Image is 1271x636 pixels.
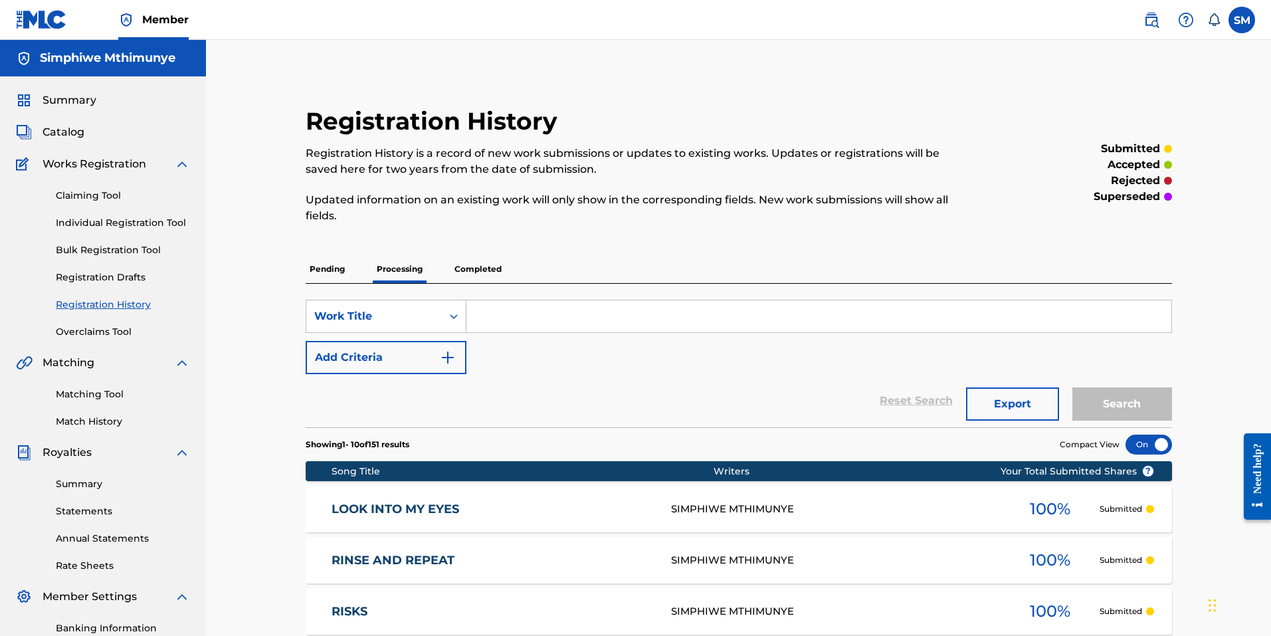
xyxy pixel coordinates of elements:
img: 9d2ae6d4665cec9f34b9.svg [440,350,456,366]
span: Member [142,12,189,27]
a: Annual Statements [56,532,190,546]
span: Catalog [43,124,84,140]
a: Registration Drafts [56,270,190,284]
h5: Simphiwe Mthimunye [40,51,175,66]
a: Summary [56,477,190,491]
p: Submitted [1100,503,1142,515]
p: Registration History is a record of new work submissions or updates to existing works. Updates or... [306,146,973,177]
iframe: Chat Widget [1205,572,1271,636]
span: Matching [43,355,94,371]
img: Works Registration [16,156,33,172]
a: Banking Information [56,621,190,635]
button: Export [966,387,1059,421]
button: Add Criteria [306,341,466,374]
a: Claiming Tool [56,189,190,203]
iframe: Resource Center [1234,423,1271,530]
span: 100 % [1030,548,1070,572]
p: Updated information on an existing work will only show in the corresponding fields. New work subm... [306,192,973,224]
a: CatalogCatalog [16,124,84,140]
div: Notifications [1207,13,1221,27]
div: Work Title [314,308,434,324]
img: help [1178,12,1194,28]
span: 100 % [1030,599,1070,623]
p: Completed [450,255,506,283]
a: SummarySummary [16,92,96,108]
img: Member Settings [16,589,32,605]
p: accepted [1108,157,1160,173]
div: Song Title [332,465,714,478]
img: expand [174,355,190,371]
img: Accounts [16,51,32,66]
a: RISKS [332,604,653,619]
a: LOOK INTO MY EYES [332,502,653,517]
span: Summary [43,92,96,108]
img: MLC Logo [16,10,67,29]
p: Showing 1 - 10 of 151 results [306,439,409,451]
p: rejected [1111,173,1160,189]
div: SIMPHIWE MTHIMUNYE [671,604,1001,619]
a: Overclaims Tool [56,325,190,339]
div: Drag [1209,585,1217,625]
a: Statements [56,504,190,518]
a: Match History [56,415,190,429]
p: Processing [373,255,427,283]
p: Pending [306,255,349,283]
span: Works Registration [43,156,146,172]
img: Catalog [16,124,32,140]
div: SIMPHIWE MTHIMUNYE [671,553,1001,568]
span: ? [1143,466,1153,477]
img: Matching [16,355,33,371]
a: Rate Sheets [56,559,190,573]
img: expand [174,445,190,461]
form: Search Form [306,300,1172,427]
span: Compact View [1060,439,1120,451]
a: Public Search [1138,7,1165,33]
img: expand [174,156,190,172]
p: Submitted [1100,605,1142,617]
img: expand [174,589,190,605]
img: Royalties [16,445,32,461]
img: Summary [16,92,32,108]
img: search [1143,12,1159,28]
span: Your Total Submitted Shares [1001,465,1154,478]
div: User Menu [1228,7,1255,33]
h2: Registration History [306,106,564,136]
span: Member Settings [43,589,137,605]
a: Bulk Registration Tool [56,243,190,257]
p: superseded [1094,189,1160,205]
a: RINSE AND REPEAT [332,553,653,568]
a: Individual Registration Tool [56,216,190,230]
div: SIMPHIWE MTHIMUNYE [671,502,1001,517]
div: Help [1173,7,1199,33]
a: Matching Tool [56,387,190,401]
span: 100 % [1030,497,1070,521]
div: Writers [714,465,1043,478]
p: Submitted [1100,554,1142,566]
a: Registration History [56,298,190,312]
img: Top Rightsholder [118,12,134,28]
p: submitted [1101,141,1160,157]
span: Royalties [43,445,92,461]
